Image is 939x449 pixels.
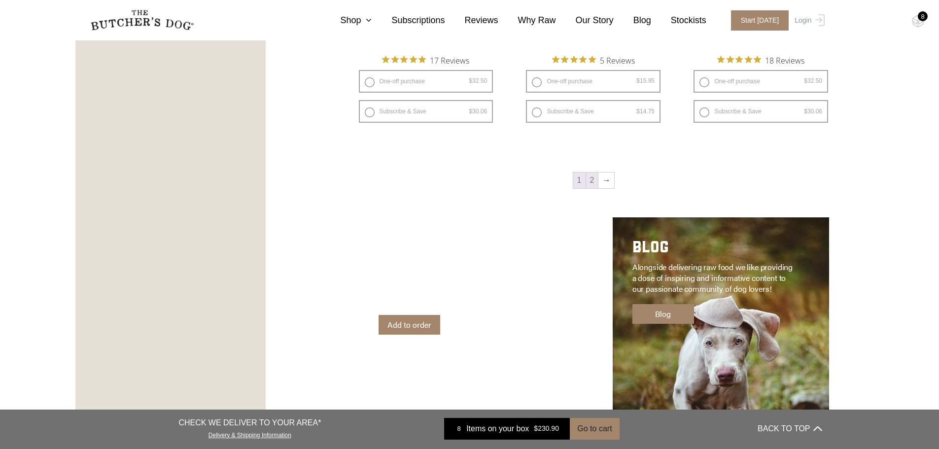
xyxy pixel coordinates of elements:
span: 5 Reviews [600,53,635,68]
button: Rated 4.9 out of 5 stars from 18 reviews. Jump to reviews. [717,53,804,68]
bdi: 32.50 [804,77,822,84]
h2: BLOG [632,237,795,262]
a: → [598,173,614,188]
span: 18 Reviews [765,53,804,68]
label: Subscribe & Save [694,100,828,123]
span: $ [469,108,472,115]
a: Reviews [445,14,498,27]
a: Delivery & Shipping Information [209,429,291,439]
bdi: 230.90 [534,425,559,433]
bdi: 30.06 [804,108,822,115]
p: Alongside delivering raw food we like providing a dose of inspiring and informative content to ou... [632,262,795,294]
h2: APOTHECARY [379,237,541,262]
a: Blog [632,304,694,324]
label: One-off purchase [694,70,828,93]
label: Subscribe & Save [526,100,661,123]
span: $ [636,77,640,84]
a: Login [792,10,824,31]
span: $ [804,77,807,84]
span: 17 Reviews [430,53,469,68]
button: Rated 4.9 out of 5 stars from 17 reviews. Jump to reviews. [382,53,469,68]
span: $ [469,77,472,84]
bdi: 30.06 [469,108,487,115]
a: Stockists [651,14,706,27]
span: Page 1 [573,173,586,188]
label: One-off purchase [526,70,661,93]
a: Why Raw [498,14,556,27]
span: $ [636,108,640,115]
label: One-off purchase [359,70,493,93]
p: Adored Beast Apothecary is a line of all-natural pet products designed to support your dog’s heal... [379,262,541,305]
bdi: 14.75 [636,108,655,115]
div: 8 [918,11,928,21]
a: Start [DATE] [721,10,793,31]
button: Go to cart [570,418,619,440]
div: 8 [452,424,466,434]
img: TBD_Cart-Empty.png [912,15,924,28]
a: Subscriptions [372,14,445,27]
a: Page 2 [586,173,598,188]
button: BACK TO TOP [758,417,822,441]
p: CHECK WE DELIVER TO YOUR AREA* [178,417,321,429]
bdi: 32.50 [469,77,487,84]
a: Shop [320,14,372,27]
bdi: 15.95 [636,77,655,84]
span: $ [534,425,538,433]
a: Add to order [379,315,440,335]
a: Blog [614,14,651,27]
a: 8 Items on your box $230.90 [444,418,570,440]
span: Start [DATE] [731,10,789,31]
span: $ [804,108,807,115]
label: Subscribe & Save [359,100,493,123]
span: Items on your box [466,423,529,435]
a: Our Story [556,14,614,27]
button: Rated 5 out of 5 stars from 5 reviews. Jump to reviews. [552,53,635,68]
